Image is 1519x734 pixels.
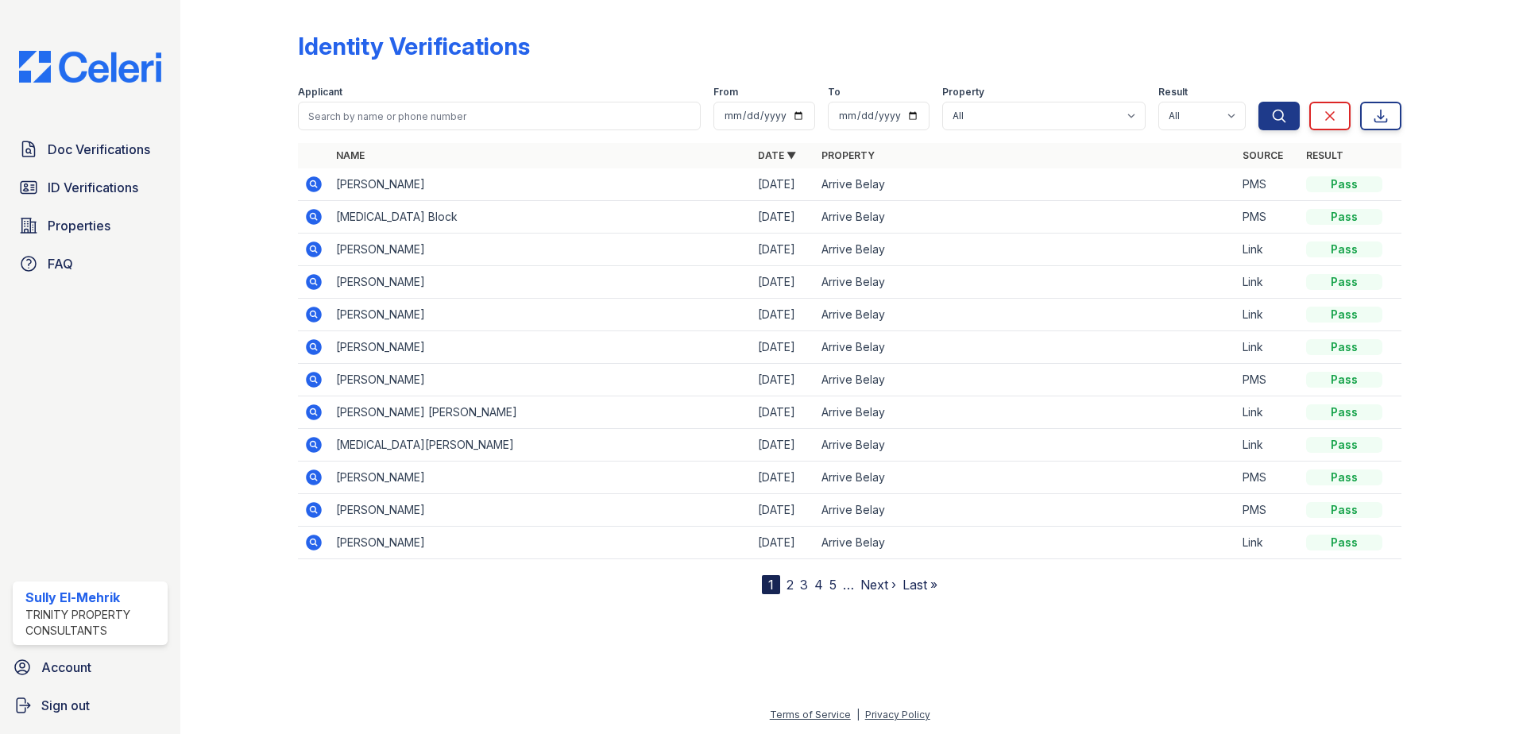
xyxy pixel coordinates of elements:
[48,178,138,197] span: ID Verifications
[330,331,752,364] td: [PERSON_NAME]
[752,494,815,527] td: [DATE]
[770,709,851,720] a: Terms of Service
[752,299,815,331] td: [DATE]
[1236,266,1300,299] td: Link
[330,429,752,462] td: [MEDICAL_DATA][PERSON_NAME]
[752,429,815,462] td: [DATE]
[6,690,174,721] a: Sign out
[1236,168,1300,201] td: PMS
[821,149,875,161] a: Property
[758,149,796,161] a: Date ▼
[828,86,841,99] label: To
[843,575,854,594] span: …
[1158,86,1188,99] label: Result
[330,266,752,299] td: [PERSON_NAME]
[903,577,937,593] a: Last »
[1306,437,1382,453] div: Pass
[41,658,91,677] span: Account
[1306,339,1382,355] div: Pass
[1306,404,1382,420] div: Pass
[1236,462,1300,494] td: PMS
[1236,234,1300,266] td: Link
[6,51,174,83] img: CE_Logo_Blue-a8612792a0a2168367f1c8372b55b34899dd931a85d93a1a3d3e32e68fde9ad4.png
[752,462,815,494] td: [DATE]
[815,462,1237,494] td: Arrive Belay
[752,364,815,396] td: [DATE]
[330,234,752,266] td: [PERSON_NAME]
[1306,469,1382,485] div: Pass
[330,299,752,331] td: [PERSON_NAME]
[330,494,752,527] td: [PERSON_NAME]
[1236,364,1300,396] td: PMS
[752,396,815,429] td: [DATE]
[1236,429,1300,462] td: Link
[829,577,837,593] a: 5
[815,168,1237,201] td: Arrive Belay
[815,331,1237,364] td: Arrive Belay
[815,266,1237,299] td: Arrive Belay
[1306,535,1382,550] div: Pass
[1306,149,1343,161] a: Result
[1306,307,1382,323] div: Pass
[815,234,1237,266] td: Arrive Belay
[298,102,701,130] input: Search by name or phone number
[815,527,1237,559] td: Arrive Belay
[298,32,530,60] div: Identity Verifications
[752,331,815,364] td: [DATE]
[1306,176,1382,192] div: Pass
[1236,527,1300,559] td: Link
[1236,396,1300,429] td: Link
[752,234,815,266] td: [DATE]
[800,577,808,593] a: 3
[41,696,90,715] span: Sign out
[942,86,984,99] label: Property
[815,201,1237,234] td: Arrive Belay
[814,577,823,593] a: 4
[13,248,168,280] a: FAQ
[762,575,780,594] div: 1
[815,299,1237,331] td: Arrive Belay
[13,133,168,165] a: Doc Verifications
[752,201,815,234] td: [DATE]
[1236,299,1300,331] td: Link
[298,86,342,99] label: Applicant
[330,462,752,494] td: [PERSON_NAME]
[48,254,73,273] span: FAQ
[48,140,150,159] span: Doc Verifications
[856,709,860,720] div: |
[25,607,161,639] div: Trinity Property Consultants
[752,527,815,559] td: [DATE]
[865,709,930,720] a: Privacy Policy
[336,149,365,161] a: Name
[330,527,752,559] td: [PERSON_NAME]
[330,168,752,201] td: [PERSON_NAME]
[6,651,174,683] a: Account
[1306,241,1382,257] div: Pass
[1306,209,1382,225] div: Pass
[1306,274,1382,290] div: Pass
[815,429,1237,462] td: Arrive Belay
[815,494,1237,527] td: Arrive Belay
[1306,372,1382,388] div: Pass
[1306,502,1382,518] div: Pass
[713,86,738,99] label: From
[25,588,161,607] div: Sully El-Mehrik
[330,396,752,429] td: [PERSON_NAME] [PERSON_NAME]
[752,266,815,299] td: [DATE]
[815,396,1237,429] td: Arrive Belay
[330,364,752,396] td: [PERSON_NAME]
[13,172,168,203] a: ID Verifications
[330,201,752,234] td: [MEDICAL_DATA] Block
[1236,201,1300,234] td: PMS
[1236,494,1300,527] td: PMS
[48,216,110,235] span: Properties
[787,577,794,593] a: 2
[752,168,815,201] td: [DATE]
[815,364,1237,396] td: Arrive Belay
[1236,331,1300,364] td: Link
[860,577,896,593] a: Next ›
[13,210,168,241] a: Properties
[1243,149,1283,161] a: Source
